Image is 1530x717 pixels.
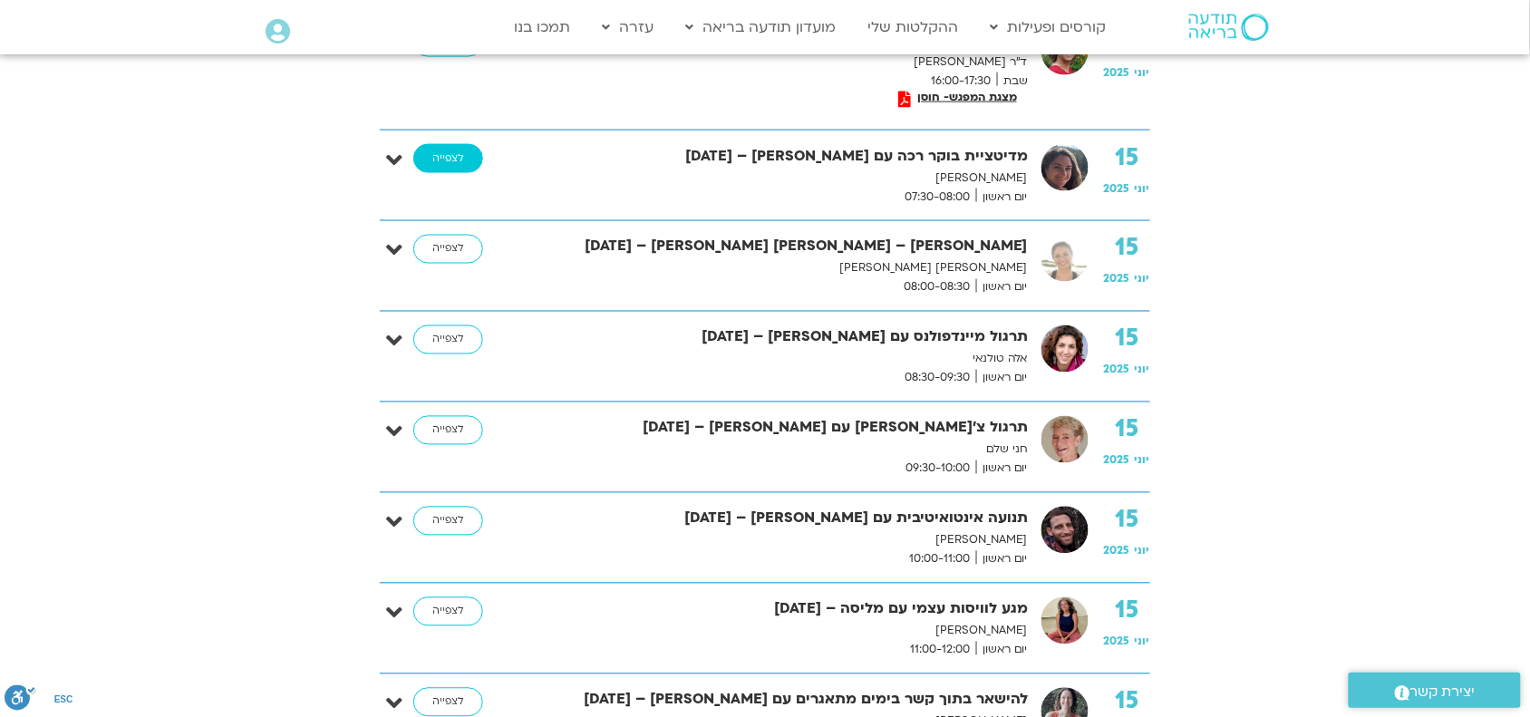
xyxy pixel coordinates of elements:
[976,460,1028,479] span: יום ראשון
[859,10,968,44] a: ההקלטות שלי
[925,72,997,91] span: 16:00-17:30
[1189,14,1269,41] img: תודעה בריאה
[897,278,976,297] span: 08:00-08:30
[982,10,1116,44] a: קורסים ופעילות
[892,91,1023,108] a: מצגת המפגש- חוסן
[1104,597,1150,625] strong: 15
[976,641,1028,660] span: יום ראשון
[1135,363,1150,377] span: יוני
[552,144,1028,169] strong: מדיטציית בוקר רכה עם [PERSON_NAME] – [DATE]
[904,641,976,660] span: 11:00-12:00
[1135,272,1150,286] span: יוני
[677,10,846,44] a: מועדון תודעה בריאה
[552,622,1028,641] p: [PERSON_NAME]
[413,597,483,626] a: לצפייה
[1135,635,1150,649] span: יוני
[1104,544,1130,558] span: 2025
[1104,144,1150,171] strong: 15
[1104,28,1150,55] strong: 14
[1104,688,1150,715] strong: 15
[1104,416,1150,443] strong: 15
[1104,363,1130,377] span: 2025
[552,350,1028,369] p: אלה טולנאי
[1104,635,1130,649] span: 2025
[552,169,1028,188] p: [PERSON_NAME]
[552,53,1028,72] p: ד"ר [PERSON_NAME]
[594,10,663,44] a: עזרה
[413,507,483,536] a: לצפייה
[552,597,1028,622] strong: מגע לוויסות עצמי עם מליסה – [DATE]
[413,688,483,717] a: לצפייה
[552,688,1028,712] strong: להישאר בתוך קשר בימים מתאגרים עם [PERSON_NAME] – [DATE]
[898,188,976,207] span: 07:30-08:00
[1104,181,1130,196] span: 2025
[1104,325,1150,353] strong: 15
[1135,453,1150,468] span: יוני
[1135,181,1150,196] span: יוני
[898,369,976,388] span: 08:30-09:30
[1135,544,1150,558] span: יוני
[552,507,1028,531] strong: תנועה אינטואיטיבית עם [PERSON_NAME] – [DATE]
[1135,65,1150,80] span: יוני
[976,550,1028,569] span: יום ראשון
[552,441,1028,460] p: חני שלם
[1104,272,1130,286] span: 2025
[903,550,976,569] span: 10:00-11:00
[976,369,1028,388] span: יום ראשון
[413,416,483,445] a: לצפייה
[1104,507,1150,534] strong: 15
[552,531,1028,550] p: [PERSON_NAME]
[413,144,483,173] a: לצפייה
[552,259,1028,278] p: [PERSON_NAME] [PERSON_NAME]
[899,460,976,479] span: 09:30-10:00
[1104,453,1130,468] span: 2025
[413,325,483,354] a: לצפייה
[997,72,1028,91] span: שבת
[506,10,580,44] a: תמכו בנו
[552,325,1028,350] strong: תרגול מיינדפולנס עם [PERSON_NAME] – [DATE]
[552,235,1028,259] strong: [PERSON_NAME] – [PERSON_NAME] [PERSON_NAME] – [DATE]
[552,416,1028,441] strong: תרגול צ’[PERSON_NAME] עם [PERSON_NAME] – [DATE]
[1104,65,1130,80] span: 2025
[976,278,1028,297] span: יום ראשון
[1104,235,1150,262] strong: 15
[1349,673,1521,708] a: יצירת קשר
[911,91,1023,103] span: מצגת המפגש- חוסן
[1410,680,1476,704] span: יצירת קשר
[413,235,483,264] a: לצפייה
[976,188,1028,207] span: יום ראשון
